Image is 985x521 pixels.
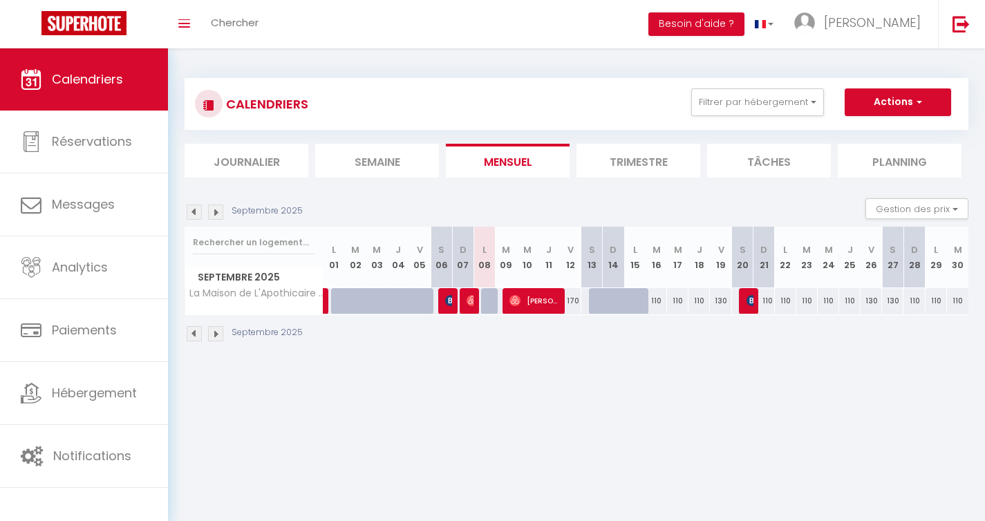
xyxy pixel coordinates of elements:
[445,287,452,314] span: [PERSON_NAME]
[409,227,431,288] th: 05
[796,288,818,314] div: 110
[560,227,581,288] th: 12
[373,243,381,256] abbr: M
[911,243,918,256] abbr: D
[954,243,962,256] abbr: M
[417,243,423,256] abbr: V
[438,243,444,256] abbr: S
[674,243,682,256] abbr: M
[775,227,796,288] th: 22
[460,243,467,256] abbr: D
[707,144,831,178] li: Tâches
[193,230,315,255] input: Rechercher un logement...
[345,227,366,288] th: 02
[388,227,409,288] th: 04
[710,288,731,314] div: 130
[882,227,903,288] th: 27
[667,227,688,288] th: 17
[546,243,552,256] abbr: J
[516,227,538,288] th: 10
[509,287,559,314] span: [PERSON_NAME]
[747,287,753,314] span: [PERSON_NAME]
[890,243,896,256] abbr: S
[926,227,947,288] th: 29
[52,70,123,88] span: Calendriers
[718,243,724,256] abbr: V
[560,288,581,314] div: 170
[796,227,818,288] th: 23
[446,144,570,178] li: Mensuel
[646,288,667,314] div: 110
[803,243,811,256] abbr: M
[753,227,775,288] th: 21
[52,384,137,401] span: Hébergement
[502,243,510,256] abbr: M
[903,227,925,288] th: 28
[332,243,336,256] abbr: L
[667,288,688,314] div: 110
[783,243,787,256] abbr: L
[953,15,970,32] img: logout
[538,227,560,288] th: 11
[52,196,115,213] span: Messages
[467,287,473,314] span: [PERSON_NAME]
[838,144,961,178] li: Planning
[648,12,744,36] button: Besoin d'aide ?
[947,288,968,314] div: 110
[452,227,473,288] th: 07
[41,11,126,35] img: Super Booking
[753,288,775,314] div: 110
[653,243,661,256] abbr: M
[567,243,574,256] abbr: V
[646,227,667,288] th: 16
[691,88,824,116] button: Filtrer par hébergement
[52,258,108,276] span: Analytics
[688,288,710,314] div: 110
[366,227,388,288] th: 03
[211,15,259,30] span: Chercher
[824,14,921,31] span: [PERSON_NAME]
[53,447,131,464] span: Notifications
[185,144,308,178] li: Journalier
[818,227,839,288] th: 24
[52,321,117,339] span: Paiements
[185,267,323,287] span: Septembre 2025
[847,243,853,256] abbr: J
[903,288,925,314] div: 110
[794,12,815,33] img: ...
[482,243,487,256] abbr: L
[688,227,710,288] th: 18
[232,205,303,218] p: Septembre 2025
[732,227,753,288] th: 20
[710,227,731,288] th: 19
[775,288,796,314] div: 110
[624,227,646,288] th: 15
[473,227,495,288] th: 08
[839,288,861,314] div: 110
[865,198,968,219] button: Gestion des prix
[315,144,439,178] li: Semaine
[351,243,359,256] abbr: M
[187,288,326,299] span: La Maison de L'Apothicaire - Balnéo 4 étoiles
[926,288,947,314] div: 110
[323,227,345,288] th: 01
[633,243,637,256] abbr: L
[839,227,861,288] th: 25
[845,88,951,116] button: Actions
[861,288,882,314] div: 130
[576,144,700,178] li: Trimestre
[697,243,702,256] abbr: J
[868,243,874,256] abbr: V
[52,133,132,150] span: Réservations
[610,243,617,256] abbr: D
[603,227,624,288] th: 14
[395,243,401,256] abbr: J
[495,227,516,288] th: 09
[760,243,767,256] abbr: D
[882,288,903,314] div: 130
[740,243,746,256] abbr: S
[934,243,938,256] abbr: L
[818,288,839,314] div: 110
[523,243,532,256] abbr: M
[589,243,595,256] abbr: S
